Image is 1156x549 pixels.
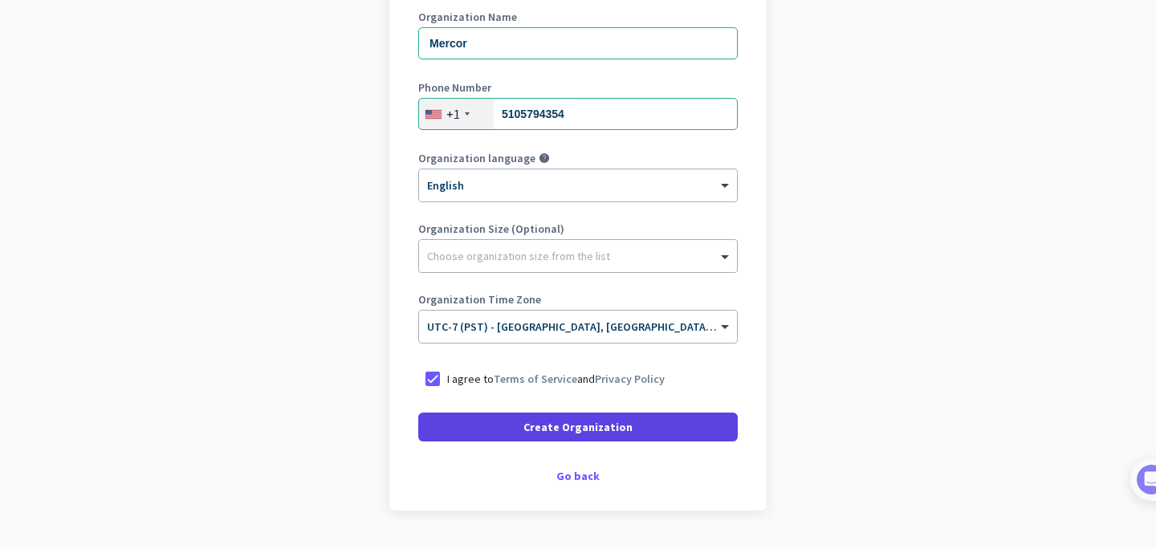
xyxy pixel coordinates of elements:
a: Privacy Policy [595,372,665,386]
div: Go back [418,470,738,482]
span: Create Organization [523,419,633,435]
button: Create Organization [418,413,738,441]
div: +1 [446,106,460,122]
input: What is the name of your organization? [418,27,738,59]
label: Organization language [418,152,535,164]
label: Organization Time Zone [418,294,738,305]
input: 201-555-0123 [418,98,738,130]
label: Organization Size (Optional) [418,223,738,234]
a: Terms of Service [494,372,577,386]
p: I agree to and [447,371,665,387]
label: Phone Number [418,82,738,93]
i: help [539,152,550,164]
label: Organization Name [418,11,738,22]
